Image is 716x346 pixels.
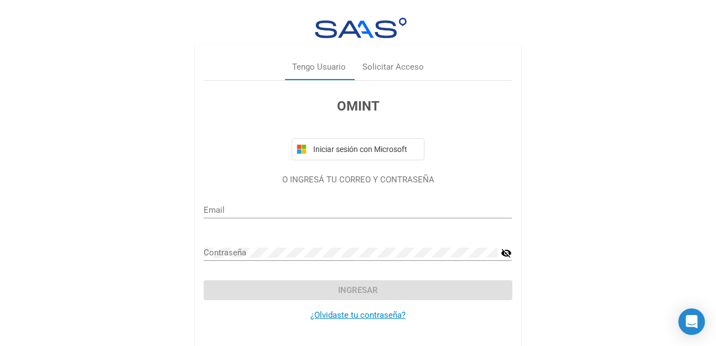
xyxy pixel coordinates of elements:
div: Solicitar Acceso [362,61,424,74]
p: O INGRESÁ TU CORREO Y CONTRASEÑA [204,174,512,186]
span: Iniciar sesión con Microsoft [311,145,419,154]
mat-icon: visibility_off [501,247,512,260]
button: Iniciar sesión con Microsoft [292,138,424,160]
div: Tengo Usuario [292,61,346,74]
div: Open Intercom Messenger [678,308,705,335]
h3: OMINT [204,96,512,116]
span: Ingresar [338,285,378,295]
button: Ingresar [204,280,512,300]
a: ¿Olvidaste tu contraseña? [310,310,406,320]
